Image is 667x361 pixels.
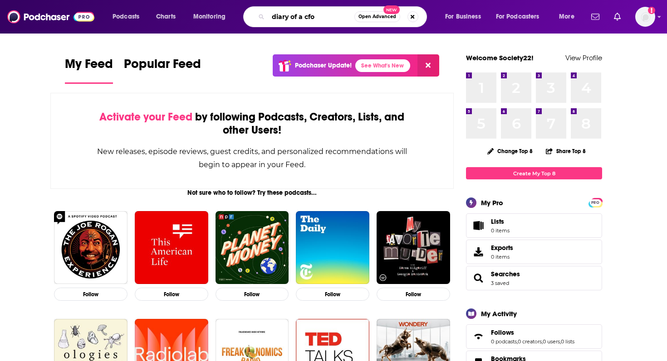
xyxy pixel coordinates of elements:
span: Monitoring [193,10,226,23]
span: Exports [491,244,513,252]
button: Follow [54,288,128,301]
button: Follow [135,288,208,301]
button: open menu [187,10,237,24]
span: For Business [445,10,481,23]
a: Show notifications dropdown [610,9,624,24]
img: Planet Money [216,211,289,284]
span: Podcasts [113,10,139,23]
span: New [383,5,400,14]
button: Follow [216,288,289,301]
button: open menu [490,10,553,24]
a: 0 creators [518,338,542,345]
button: open menu [553,10,586,24]
span: Popular Feed [124,56,201,77]
button: Open AdvancedNew [354,11,400,22]
a: 0 users [543,338,560,345]
span: For Podcasters [496,10,539,23]
a: Searches [469,272,487,284]
a: Follows [469,330,487,343]
img: This American Life [135,211,208,284]
a: Lists [466,213,602,238]
button: Change Top 8 [482,145,538,157]
span: Lists [491,217,504,226]
a: Create My Top 8 [466,167,602,179]
span: Open Advanced [358,14,396,19]
a: Charts [150,10,181,24]
button: open menu [106,10,151,24]
span: 0 items [491,227,510,234]
button: Share Top 8 [545,142,586,160]
a: 0 lists [561,338,574,345]
img: User Profile [635,7,655,27]
span: Searches [466,266,602,290]
span: 0 items [491,254,513,260]
img: Podchaser - Follow, Share and Rate Podcasts [7,8,94,25]
div: Search podcasts, credits, & more... [252,6,436,27]
a: Exports [466,240,602,264]
div: My Pro [481,198,503,207]
span: My Feed [65,56,113,77]
span: Follows [466,324,602,349]
img: The Joe Rogan Experience [54,211,128,284]
span: , [542,338,543,345]
a: See What's New [355,59,410,72]
input: Search podcasts, credits, & more... [268,10,354,24]
img: The Daily [296,211,369,284]
span: Lists [491,217,510,226]
span: , [517,338,518,345]
button: Show profile menu [635,7,655,27]
span: Exports [469,245,487,258]
a: Popular Feed [124,56,201,84]
a: Show notifications dropdown [588,9,603,24]
img: My Favorite Murder with Karen Kilgariff and Georgia Hardstark [377,211,450,284]
div: My Activity [481,309,517,318]
span: PRO [590,199,601,206]
span: Lists [469,219,487,232]
a: View Profile [565,53,602,62]
svg: Add a profile image [648,7,655,14]
span: Logged in as Society22 [635,7,655,27]
a: 3 saved [491,280,509,286]
a: PRO [590,199,601,206]
a: Follows [491,328,574,337]
button: open menu [439,10,492,24]
button: Follow [296,288,369,301]
a: Welcome Society22! [466,53,534,62]
div: Not sure who to follow? Try these podcasts... [50,189,454,197]
div: New releases, episode reviews, guest credits, and personalized recommendations will begin to appe... [96,145,408,171]
span: Activate your Feed [99,110,192,124]
a: 0 podcasts [491,338,517,345]
button: Follow [377,288,450,301]
span: Follows [491,328,514,337]
a: My Feed [65,56,113,84]
p: Podchaser Update! [295,62,352,69]
div: by following Podcasts, Creators, Lists, and other Users! [96,111,408,137]
span: More [559,10,574,23]
a: Searches [491,270,520,278]
span: Charts [156,10,176,23]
